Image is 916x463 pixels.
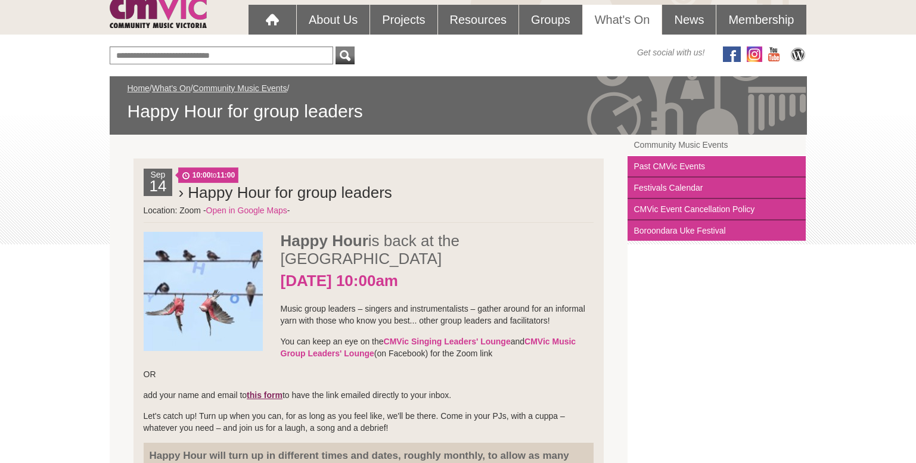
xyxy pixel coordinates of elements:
[128,100,789,123] span: Happy Hour for group leaders
[144,335,594,359] p: You can keep an eye on the and (on Facebook) for the Zoom link
[192,171,211,179] strong: 10:00
[519,5,582,35] a: Groups
[583,5,662,35] a: What's On
[147,181,170,196] h2: 14
[628,135,806,156] a: Community Music Events
[747,46,762,62] img: icon-instagram.png
[297,5,369,35] a: About Us
[384,337,511,346] a: CMVic Singing Leaders' Lounge
[216,171,235,179] strong: 11:00
[628,199,806,220] a: CMVic Event Cancellation Policy
[144,410,594,434] p: Let's catch up! Turn up when you can, for as long as you feel like, we'll be there. Come in your ...
[637,46,705,58] span: Get social with us!
[193,83,287,93] a: Community Music Events
[128,82,789,123] div: / / /
[628,156,806,178] a: Past CMVic Events
[178,167,238,183] span: to
[144,232,594,272] h2: is back at the [GEOGRAPHIC_DATA]
[247,390,282,400] a: this form
[206,206,287,215] a: Open in Google Maps
[281,272,398,290] strong: [DATE] 10:00am
[628,220,806,241] a: Boroondara Uke Festival
[152,83,191,93] a: What's On
[716,5,806,35] a: Membership
[178,181,594,204] h2: › Happy Hour for group leaders
[128,83,150,93] a: Home
[662,5,716,35] a: News
[144,368,594,380] p: OR
[144,169,173,196] div: Sep
[438,5,519,35] a: Resources
[144,303,594,327] p: Music group leaders – singers and instrumentalists – gather around for an informal yarn with thos...
[628,178,806,199] a: Festivals Calendar
[370,5,437,35] a: Projects
[144,232,263,351] img: Happy_Hour_sq.jpg
[281,232,368,250] strong: Happy Hour
[144,389,594,401] p: add your name and email to to have the link emailed directly to your inbox.
[789,46,807,62] img: CMVic Blog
